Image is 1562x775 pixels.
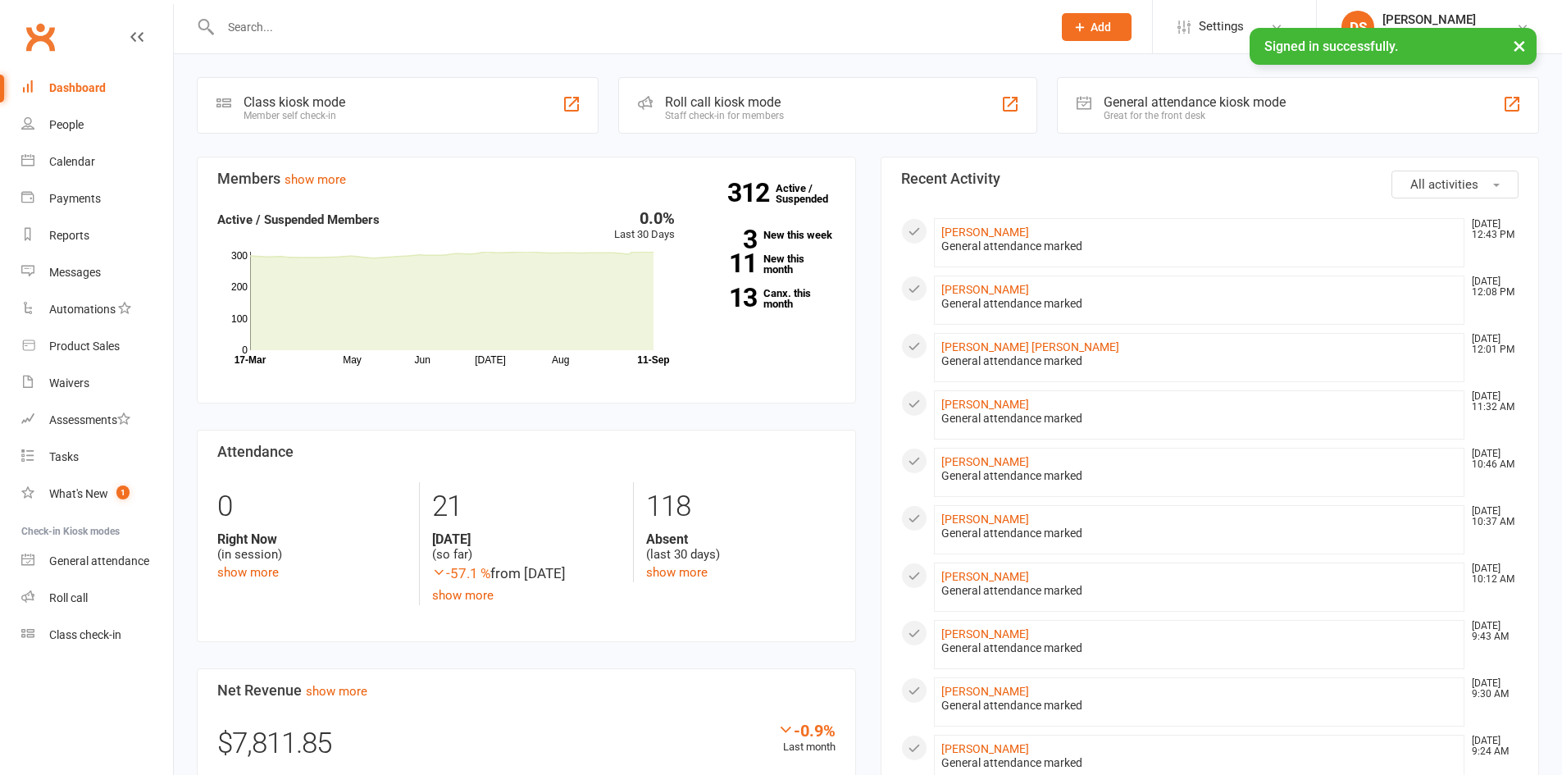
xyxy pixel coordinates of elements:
[49,155,95,168] div: Calendar
[1341,11,1374,43] div: DS
[432,565,490,581] span: -57.1 %
[49,628,121,641] div: Class check-in
[941,527,1458,540] div: General attendance marked
[941,584,1458,598] div: General attendance marked
[21,217,173,254] a: Reports
[665,110,784,121] div: Staff check-in for members
[941,283,1029,296] a: [PERSON_NAME]
[244,94,345,110] div: Class kiosk mode
[21,70,173,107] a: Dashboard
[21,439,173,476] a: Tasks
[699,288,836,309] a: 13Canx. this month
[21,254,173,291] a: Messages
[1199,8,1244,45] span: Settings
[1391,171,1519,198] button: All activities
[21,180,173,217] a: Payments
[941,756,1458,770] div: General attendance marked
[21,580,173,617] a: Roll call
[699,227,757,252] strong: 3
[1464,563,1518,585] time: [DATE] 10:12 AM
[614,210,675,226] div: 0.0%
[1464,276,1518,298] time: [DATE] 12:08 PM
[941,570,1029,583] a: [PERSON_NAME]
[21,291,173,328] a: Automations
[776,171,848,217] a: 312Active / Suspended
[49,413,130,426] div: Assessments
[216,16,1041,39] input: Search...
[21,543,173,580] a: General attendance kiosk mode
[1104,94,1286,110] div: General attendance kiosk mode
[727,180,776,205] strong: 312
[699,230,836,240] a: 3New this week
[21,107,173,144] a: People
[49,229,89,242] div: Reports
[614,210,675,244] div: Last 30 Days
[1464,621,1518,642] time: [DATE] 9:43 AM
[1091,21,1111,34] span: Add
[941,627,1029,641] a: [PERSON_NAME]
[941,699,1458,713] div: General attendance marked
[49,450,79,463] div: Tasks
[1382,12,1476,27] div: [PERSON_NAME]
[941,469,1458,483] div: General attendance marked
[432,588,494,603] a: show more
[20,16,61,57] a: Clubworx
[1464,219,1518,240] time: [DATE] 12:43 PM
[49,192,101,205] div: Payments
[217,212,380,227] strong: Active / Suspended Members
[21,144,173,180] a: Calendar
[217,531,407,563] div: (in session)
[217,565,279,580] a: show more
[21,476,173,513] a: What's New1
[1410,177,1478,192] span: All activities
[777,721,836,756] div: Last month
[646,531,835,547] strong: Absent
[777,721,836,739] div: -0.9%
[941,354,1458,368] div: General attendance marked
[244,110,345,121] div: Member self check-in
[1464,678,1518,700] time: [DATE] 9:30 AM
[49,266,101,279] div: Messages
[217,444,836,460] h3: Attendance
[699,285,757,310] strong: 13
[217,171,836,187] h3: Members
[665,94,784,110] div: Roll call kiosk mode
[217,682,836,699] h3: Net Revenue
[1264,39,1398,54] span: Signed in successfully.
[901,171,1519,187] h3: Recent Activity
[1464,449,1518,470] time: [DATE] 10:46 AM
[941,513,1029,526] a: [PERSON_NAME]
[1464,506,1518,527] time: [DATE] 10:37 AM
[1464,736,1518,757] time: [DATE] 9:24 AM
[941,297,1458,311] div: General attendance marked
[941,455,1029,468] a: [PERSON_NAME]
[646,482,835,531] div: 118
[285,172,346,187] a: show more
[49,303,116,316] div: Automations
[941,239,1458,253] div: General attendance marked
[432,482,621,531] div: 21
[432,531,621,563] div: (so far)
[21,365,173,402] a: Waivers
[217,482,407,531] div: 0
[699,253,836,275] a: 11New this month
[1505,28,1534,63] button: ×
[49,376,89,390] div: Waivers
[1382,27,1476,42] div: Genisys Gym
[21,402,173,439] a: Assessments
[432,531,621,547] strong: [DATE]
[941,340,1119,353] a: [PERSON_NAME] [PERSON_NAME]
[1062,13,1132,41] button: Add
[49,340,120,353] div: Product Sales
[49,118,84,131] div: People
[116,486,130,499] span: 1
[1464,334,1518,355] time: [DATE] 12:01 PM
[432,563,621,585] div: from [DATE]
[941,685,1029,698] a: [PERSON_NAME]
[941,641,1458,655] div: General attendance marked
[941,226,1029,239] a: [PERSON_NAME]
[21,328,173,365] a: Product Sales
[941,398,1029,411] a: [PERSON_NAME]
[217,721,836,775] div: $7,811.85
[217,531,407,547] strong: Right Now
